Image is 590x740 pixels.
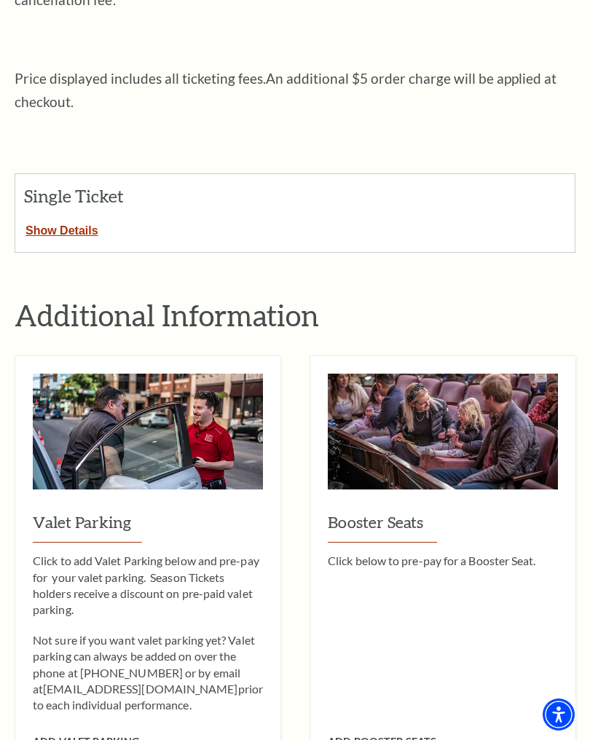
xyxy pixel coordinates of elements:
[33,511,263,543] h3: Valet Parking
[15,219,109,237] button: Show Details
[15,296,575,334] h2: Additional Information
[328,511,558,543] h3: Booster Seats
[15,67,568,114] p: Price displayed includes all ticketing fees.
[33,632,263,714] p: Not sure if you want valet parking yet? Valet parking can always be added on over the phone at [P...
[543,698,575,731] div: Accessibility Menu
[33,553,263,618] p: Click to add Valet Parking below and pre-pay for your valet parking. Season Tickets holders recei...
[328,553,558,569] p: Click below to pre-pay for a Booster Seat.
[15,70,556,110] span: An additional $5 order charge will be applied at checkout.
[24,186,168,205] h2: Single Ticket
